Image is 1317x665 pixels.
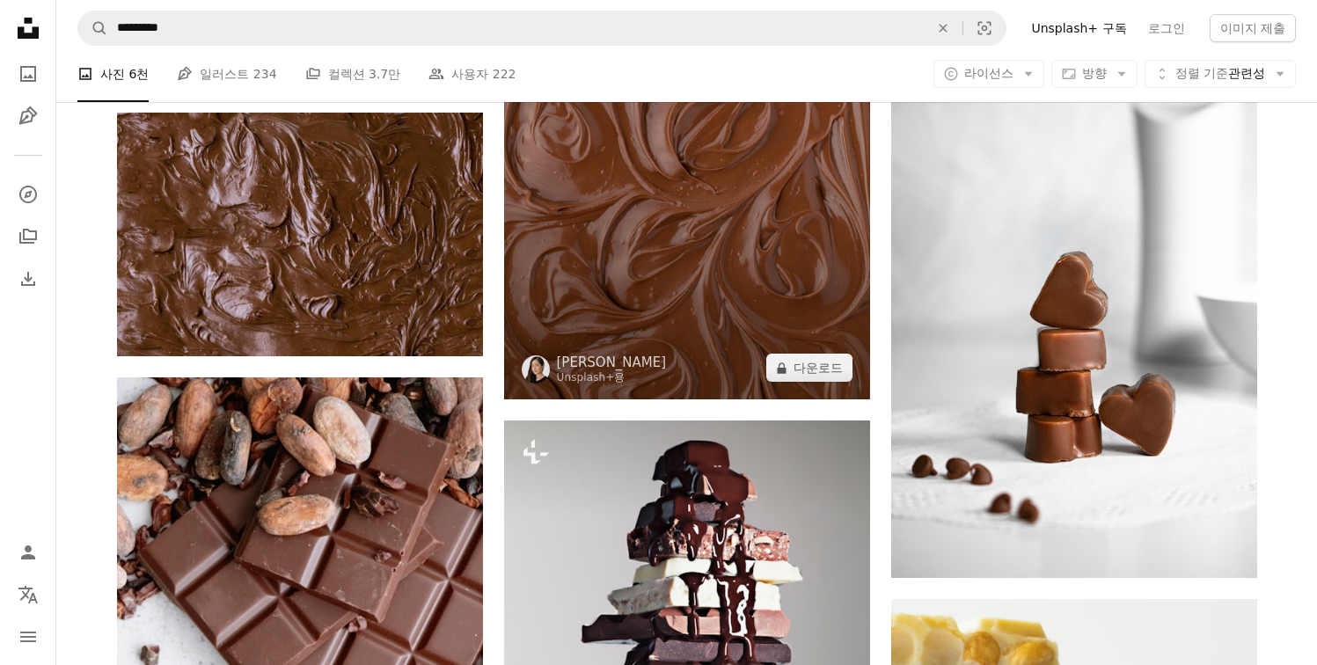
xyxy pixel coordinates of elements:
button: 다운로드 [766,354,852,382]
span: 222 [493,64,516,84]
button: 삭제 [924,11,962,45]
a: 일러스트 [11,99,46,134]
a: 사용자 222 [428,46,516,102]
a: 다운로드 내역 [11,261,46,296]
button: 시각적 검색 [963,11,1006,45]
span: 관련성 [1175,65,1265,83]
a: 컬렉션 [11,219,46,254]
span: 3.7만 [369,64,400,84]
button: Unsplash 검색 [78,11,108,45]
a: Unsplash+ [557,371,615,384]
a: [PERSON_NAME] [557,354,667,371]
a: 컬렉션 3.7만 [305,46,401,102]
span: 정렬 기준 [1175,66,1228,80]
span: 방향 [1082,66,1107,80]
a: 흰색 표면에 초콜릿 바 [117,644,483,660]
button: 이미지 제출 [1210,14,1296,42]
span: 라이선스 [964,66,1013,80]
div: 용 [557,371,667,385]
a: 초콜릿 아이싱을 곁들인 초콜릿 케이크 클로즈업 [504,117,870,133]
a: brown chocolate [117,226,483,242]
a: 사진 [11,56,46,91]
a: 갈색 나무 하트 모양의 입상 [891,294,1257,310]
a: 탐색 [11,177,46,212]
button: 언어 [11,577,46,612]
img: brown chocolate [117,113,483,356]
button: 정렬 기준관련성 [1145,60,1296,88]
img: 갈색 나무 하트 모양의 입상 [891,27,1257,578]
form: 사이트 전체에서 이미지 찾기 [77,11,1006,46]
a: 로그인 [1138,14,1196,42]
img: Maryam Sicard의 프로필로 이동 [522,355,550,384]
button: 방향 [1051,60,1138,88]
a: 일러스트 234 [177,46,276,102]
a: Unsplash+ 구독 [1021,14,1137,42]
button: 메뉴 [11,619,46,654]
a: 로그인 / 가입 [11,535,46,570]
button: 라이선스 [933,60,1044,88]
a: 홈 — Unsplash [11,11,46,49]
span: 234 [253,64,277,84]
